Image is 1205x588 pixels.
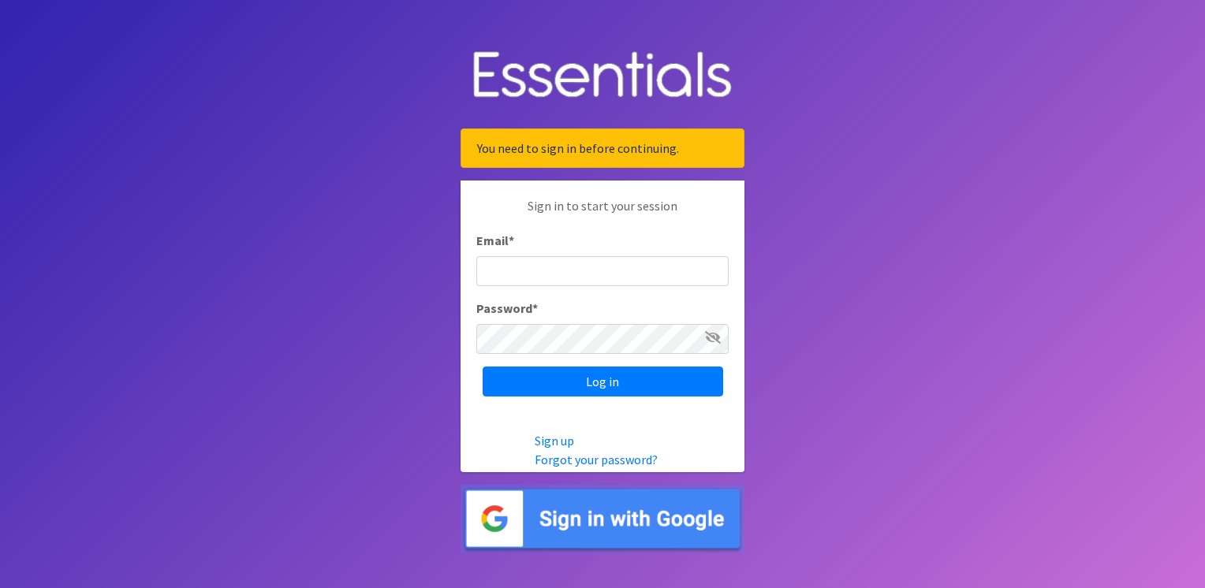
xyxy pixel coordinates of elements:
abbr: required [532,300,538,316]
p: Sign in to start your session [476,196,729,231]
a: Sign up [535,433,574,448]
abbr: required [509,233,514,248]
a: Forgot your password? [535,452,658,467]
img: Human Essentials [461,35,744,117]
div: You need to sign in before continuing. [461,128,744,168]
img: Sign in with Google [461,485,744,553]
input: Log in [483,367,723,396]
label: Password [476,299,538,318]
label: Email [476,231,514,250]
